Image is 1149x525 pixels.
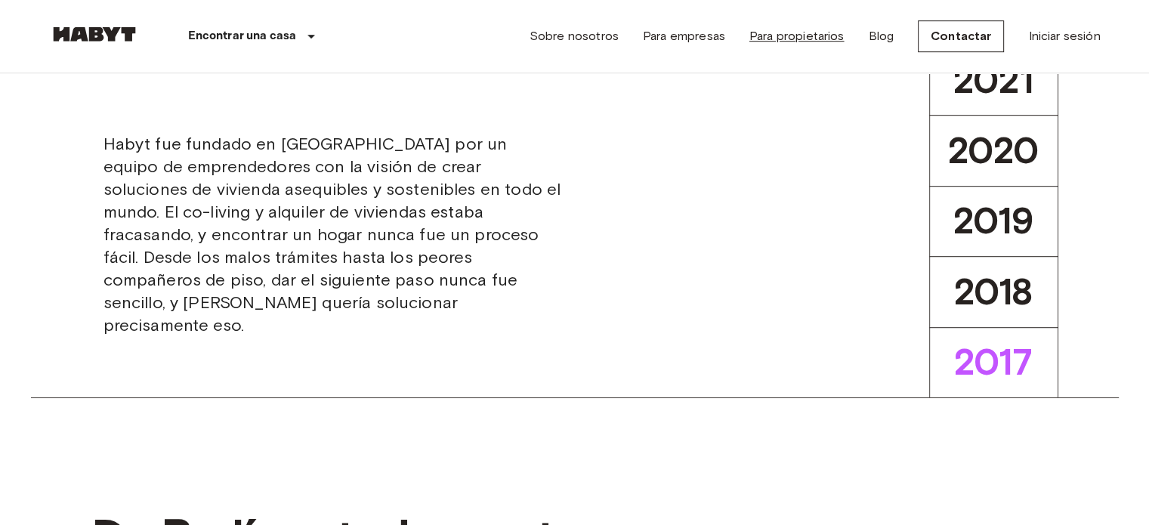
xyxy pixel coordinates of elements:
span: 2021 [953,58,1034,103]
a: Blog [868,27,894,45]
button: 2019 [929,186,1058,256]
img: Habyt [49,26,140,42]
button: 2020 [929,115,1058,185]
button: 2017 [929,327,1058,397]
span: 2017 [954,340,1033,384]
button: 2021 [929,45,1058,115]
a: Iniciar sesión [1028,27,1100,45]
span: Habyt fue fundado en [GEOGRAPHIC_DATA] por un equipo de emprendedores con la visión de crear solu... [103,133,563,337]
a: Para empresas [643,27,725,45]
span: 2019 [953,199,1034,243]
a: Sobre nosotros [530,27,619,45]
span: 2020 [948,128,1039,173]
span: 2018 [954,270,1033,314]
a: Para propietarios [749,27,845,45]
p: Encontrar una casa [188,27,297,45]
a: Contactar [918,20,1004,52]
button: 2018 [929,256,1058,326]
